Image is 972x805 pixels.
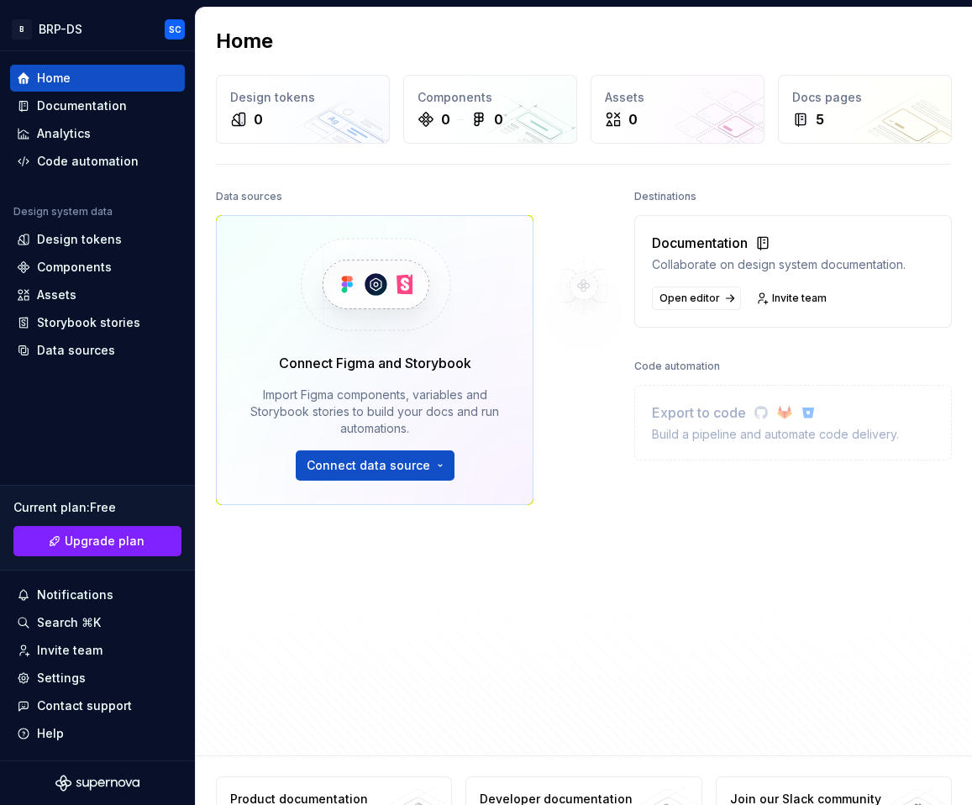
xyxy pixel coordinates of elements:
[441,109,450,129] div: 0
[494,109,503,129] div: 0
[216,28,273,55] h2: Home
[37,314,140,331] div: Storybook stories
[652,287,741,310] a: Open editor
[230,89,376,106] div: Design tokens
[10,226,185,253] a: Design tokens
[37,587,113,603] div: Notifications
[39,21,82,38] div: BRP-DS
[10,665,185,692] a: Settings
[279,353,471,373] div: Connect Figma and Storybook
[37,670,86,687] div: Settings
[37,642,102,659] div: Invite team
[37,697,132,714] div: Contact support
[10,254,185,281] a: Components
[13,526,181,556] a: Upgrade plan
[37,153,139,170] div: Code automation
[13,499,181,516] div: Current plan : Free
[240,387,509,437] div: Import Figma components, variables and Storybook stories to build your docs and run automations.
[10,720,185,747] button: Help
[816,109,824,129] div: 5
[37,725,64,742] div: Help
[10,692,185,719] button: Contact support
[10,337,185,364] a: Data sources
[628,109,638,129] div: 0
[10,309,185,336] a: Storybook stories
[296,450,454,481] button: Connect data source
[403,75,577,144] a: Components00
[307,457,430,474] span: Connect data source
[3,11,192,47] button: BBRP-DSSC
[37,70,71,87] div: Home
[659,292,720,305] span: Open editor
[418,89,563,106] div: Components
[10,281,185,308] a: Assets
[652,233,906,253] div: Documentation
[37,342,115,359] div: Data sources
[10,148,185,175] a: Code automation
[37,287,76,303] div: Assets
[751,287,834,310] a: Invite team
[634,355,720,378] div: Code automation
[37,259,112,276] div: Components
[37,614,101,631] div: Search ⌘K
[12,19,32,39] div: B
[792,89,938,106] div: Docs pages
[55,775,139,792] svg: Supernova Logo
[65,533,144,550] span: Upgrade plan
[37,125,91,142] div: Analytics
[634,185,696,208] div: Destinations
[591,75,764,144] a: Assets0
[778,75,952,144] a: Docs pages5
[652,402,899,423] div: Export to code
[37,97,127,114] div: Documentation
[10,120,185,147] a: Analytics
[605,89,750,106] div: Assets
[254,109,263,129] div: 0
[169,23,181,36] div: SC
[10,609,185,636] button: Search ⌘K
[772,292,827,305] span: Invite team
[10,581,185,608] button: Notifications
[216,75,390,144] a: Design tokens0
[652,256,906,273] div: Collaborate on design system documentation.
[216,185,282,208] div: Data sources
[37,231,122,248] div: Design tokens
[10,92,185,119] a: Documentation
[10,65,185,92] a: Home
[13,205,113,218] div: Design system data
[652,426,899,443] div: Build a pipeline and automate code delivery.
[10,637,185,664] a: Invite team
